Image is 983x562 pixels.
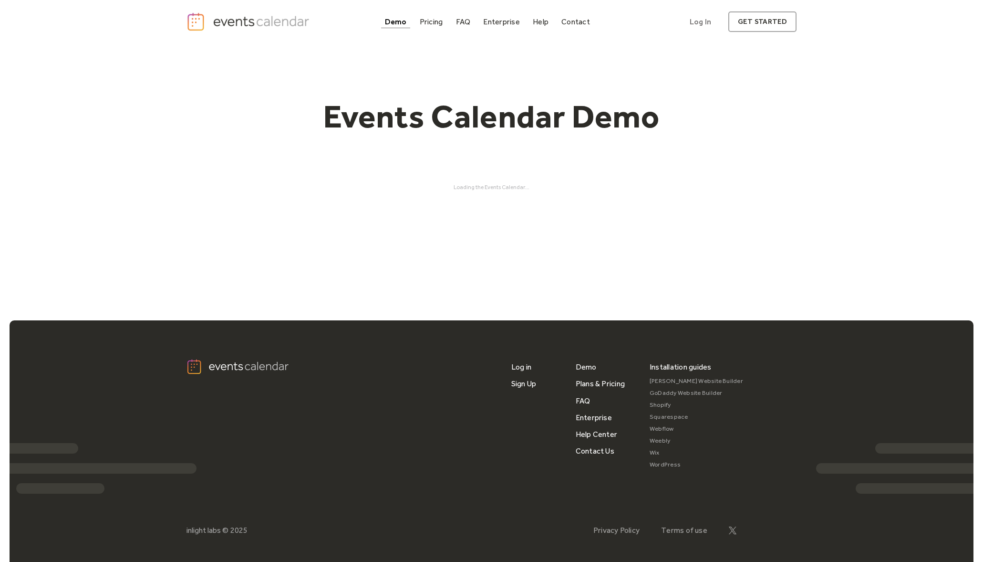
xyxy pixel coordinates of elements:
[452,15,475,28] a: FAQ
[456,19,471,24] div: FAQ
[650,447,743,459] a: Wix
[561,19,590,24] div: Contact
[416,15,447,28] a: Pricing
[576,375,625,392] a: Plans & Pricing
[576,409,612,426] a: Enterprise
[511,375,537,392] a: Sign Up
[650,387,743,399] a: GoDaddy Website Builder
[186,12,312,32] a: home
[381,15,411,28] a: Demo
[650,423,743,435] a: Webflow
[680,11,721,32] a: Log In
[385,19,407,24] div: Demo
[558,15,594,28] a: Contact
[511,359,531,375] a: Log in
[533,19,548,24] div: Help
[309,97,675,136] h1: Events Calendar Demo
[650,359,712,375] div: Installation guides
[576,443,614,459] a: Contact Us
[576,392,590,409] a: FAQ
[650,459,743,471] a: WordPress
[650,435,743,447] a: Weebly
[650,399,743,411] a: Shopify
[483,19,519,24] div: Enterprise
[576,359,597,375] a: Demo
[230,526,248,535] div: 2025
[661,526,707,535] a: Terms of use
[479,15,523,28] a: Enterprise
[186,526,228,535] div: inlight labs ©
[576,426,618,443] a: Help Center
[186,184,797,191] div: Loading the Events Calendar...
[728,11,797,32] a: get started
[593,526,640,535] a: Privacy Policy
[650,411,743,423] a: Squarespace
[529,15,552,28] a: Help
[650,375,743,387] a: [PERSON_NAME] Website Builder
[420,19,443,24] div: Pricing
